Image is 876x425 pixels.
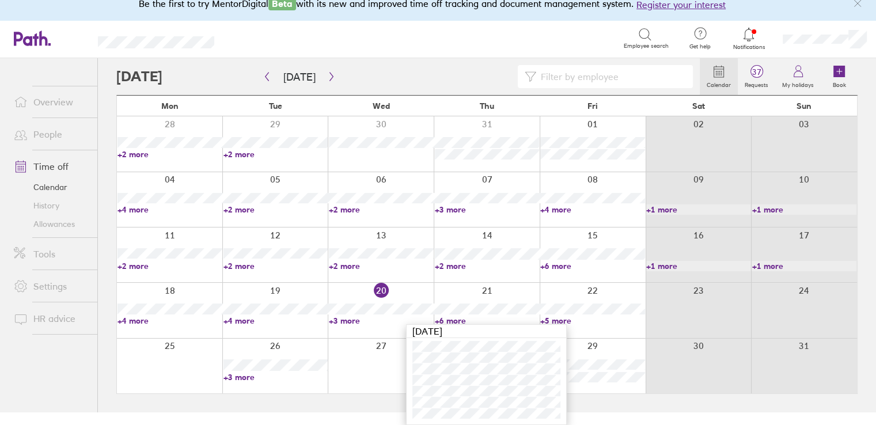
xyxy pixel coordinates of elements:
[329,316,434,326] a: +3 more
[536,66,686,88] input: Filter by employee
[223,204,328,215] a: +2 more
[161,101,179,111] span: Mon
[223,316,328,326] a: +4 more
[700,58,738,95] a: Calendar
[5,155,97,178] a: Time off
[738,67,775,77] span: 37
[752,204,856,215] a: +1 more
[117,149,222,160] a: +2 more
[373,101,390,111] span: Wed
[274,67,325,86] button: [DATE]
[738,58,775,95] a: 37Requests
[752,261,856,271] a: +1 more
[646,261,751,271] a: +1 more
[480,101,494,111] span: Thu
[821,58,858,95] a: Book
[435,261,540,271] a: +2 more
[5,90,97,113] a: Overview
[5,215,97,233] a: Allowances
[223,372,328,382] a: +3 more
[223,261,328,271] a: +2 more
[775,58,821,95] a: My holidays
[5,307,97,330] a: HR advice
[329,261,434,271] a: +2 more
[540,261,645,271] a: +6 more
[5,123,97,146] a: People
[5,178,97,196] a: Calendar
[826,78,853,89] label: Book
[5,242,97,265] a: Tools
[540,316,645,326] a: +5 more
[223,149,328,160] a: +2 more
[587,101,598,111] span: Fri
[5,275,97,298] a: Settings
[435,204,540,215] a: +3 more
[540,204,645,215] a: +4 more
[435,316,540,326] a: +6 more
[681,43,719,50] span: Get help
[738,78,775,89] label: Requests
[329,204,434,215] a: +2 more
[797,101,811,111] span: Sun
[117,204,222,215] a: +4 more
[624,43,669,50] span: Employee search
[692,101,705,111] span: Sat
[646,204,751,215] a: +1 more
[700,78,738,89] label: Calendar
[117,261,222,271] a: +2 more
[117,316,222,326] a: +4 more
[5,196,97,215] a: History
[775,78,821,89] label: My holidays
[730,26,768,51] a: Notifications
[407,325,566,338] div: [DATE]
[269,101,282,111] span: Tue
[245,33,275,43] div: Search
[730,44,768,51] span: Notifications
